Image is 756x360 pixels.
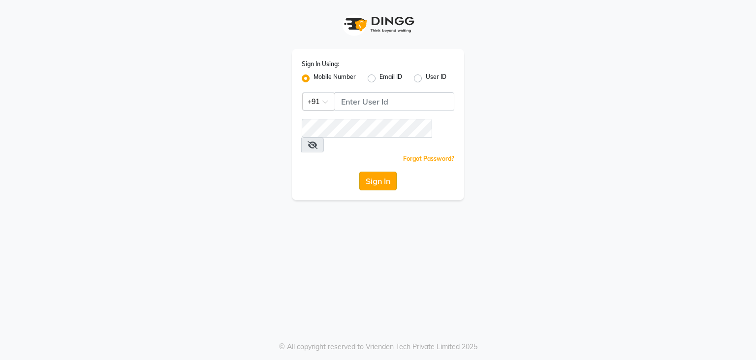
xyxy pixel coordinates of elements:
button: Sign In [359,172,397,190]
a: Forgot Password? [403,155,454,162]
label: Sign In Using: [302,60,339,69]
img: logo1.svg [339,10,417,39]
label: Mobile Number [314,72,356,84]
label: Email ID [379,72,402,84]
label: User ID [426,72,446,84]
input: Username [335,92,454,111]
input: Username [302,119,432,138]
